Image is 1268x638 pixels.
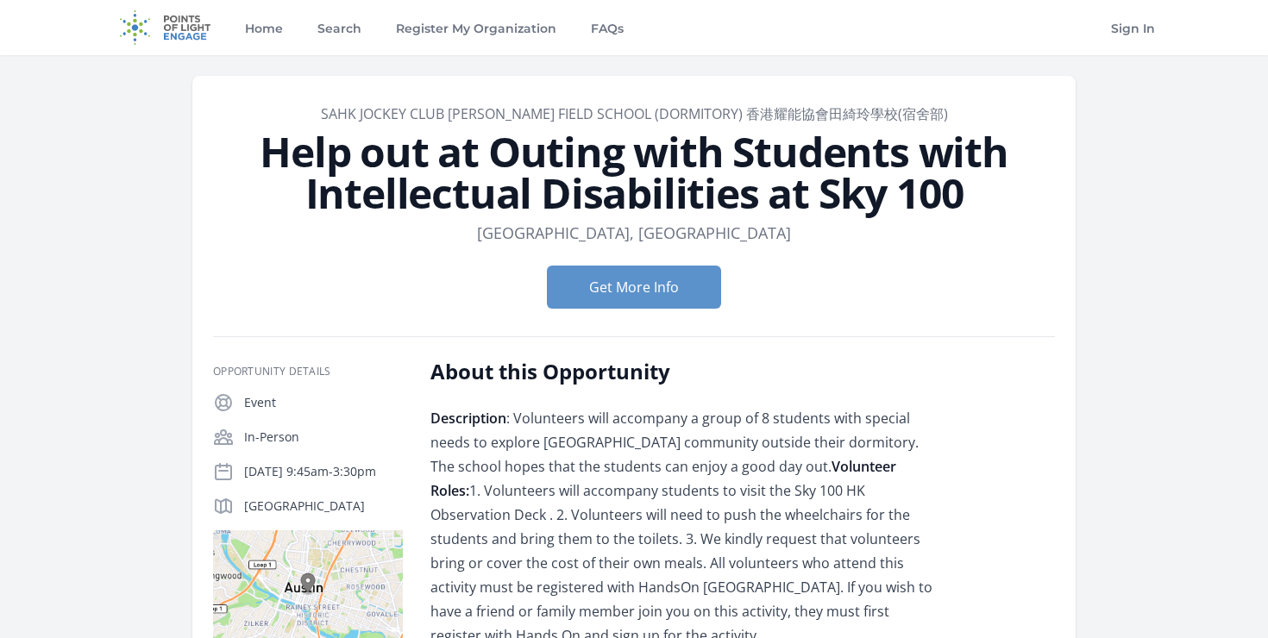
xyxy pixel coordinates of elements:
p: Event [244,394,403,411]
h1: Help out at Outing with Students with Intellectual Disabilities at Sky 100 [213,131,1055,214]
a: SAHK Jockey Club [PERSON_NAME] Field School (Dormitory) 香港耀能協會田綺玲學校(宿舍部) [321,104,948,123]
h3: Opportunity Details [213,365,403,378]
h2: About this Opportunity [430,358,935,385]
p: [DATE] 9:45am-3:30pm [244,463,403,480]
p: [GEOGRAPHIC_DATA] [244,497,403,515]
p: In-Person [244,428,403,446]
button: Get More Info [547,266,721,309]
dd: [GEOGRAPHIC_DATA], [GEOGRAPHIC_DATA] [477,221,791,245]
strong: Description [430,409,506,428]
